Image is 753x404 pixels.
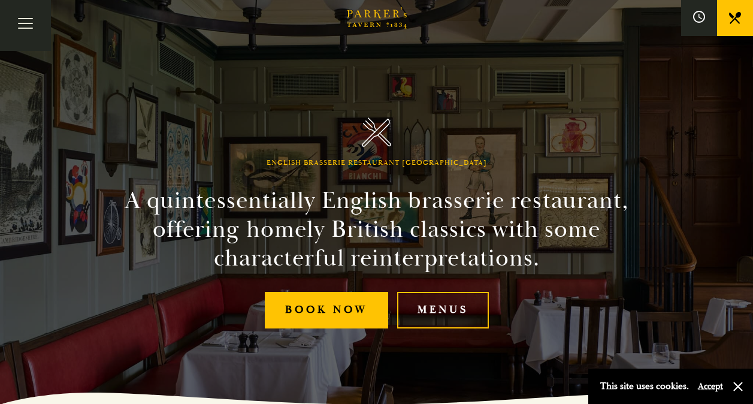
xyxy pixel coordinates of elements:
button: Close and accept [732,381,744,393]
a: Book Now [265,292,388,328]
h2: A quintessentially English brasserie restaurant, offering homely British classics with some chara... [104,186,650,273]
h1: English Brasserie Restaurant [GEOGRAPHIC_DATA] [267,159,487,167]
p: This site uses cookies. [600,378,689,395]
button: Accept [698,381,723,392]
img: Parker's Tavern Brasserie Cambridge [362,117,391,147]
a: Menus [397,292,489,328]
